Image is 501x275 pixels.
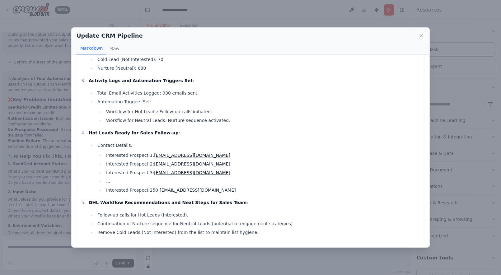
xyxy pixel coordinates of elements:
li: ... [104,178,421,185]
li: Workflow for Neutral Leads: Nurture sequence activated. [104,117,421,124]
a: [EMAIL_ADDRESS][DOMAIN_NAME] [160,188,236,193]
p: : [89,199,421,206]
li: Nurture (Neutral): 680 [96,64,421,72]
p: : [89,129,421,137]
strong: GHL Workflow Recommendations and Next Steps for Sales Team [89,200,247,205]
strong: Hot Leads Ready for Sales Follow-up [89,130,179,135]
li: Remove Cold Leads (Not Interested) from the list to maintain list hygiene. [96,229,421,236]
li: Interested Prospect 1: [104,151,421,159]
li: Continuation of Nurture sequence for Neutral Leads (potential re-engagement strategies). [96,220,421,227]
li: Cold Lead (Not Interested): 70 [96,56,421,63]
li: Interested Prospect 250: [104,186,421,194]
button: Markdown [77,43,106,54]
li: Total Email Activities Logged: 930 emails sent. [96,89,421,97]
li: Workflow for Hot Leads: Follow-up calls initiated. [104,108,421,115]
button: Raw [106,43,123,54]
li: Follow-up calls for Hot Leads (Interested). [96,211,421,219]
p: : [89,77,421,84]
li: Contact Details: [96,142,421,194]
h2: Update CRM Pipeline [77,31,143,40]
a: [EMAIL_ADDRESS][DOMAIN_NAME] [154,161,230,166]
strong: Activity Logs and Automation Triggers Set [89,78,193,83]
li: Automation Triggers Set: [96,98,421,124]
li: Interested Prospect 3: [104,169,421,176]
a: [EMAIL_ADDRESS][DOMAIN_NAME] [154,170,230,175]
a: [EMAIL_ADDRESS][DOMAIN_NAME] [154,153,230,158]
li: Interested Prospect 2: [104,160,421,168]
